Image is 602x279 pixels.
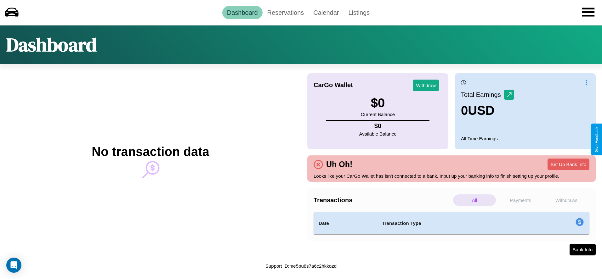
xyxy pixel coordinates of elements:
[359,130,397,138] p: Available Balance
[461,134,589,143] p: All Time Earnings
[413,80,439,91] button: Withdraw
[461,103,514,118] h3: 0 USD
[594,127,599,152] div: Give Feedback
[265,262,337,270] p: Support ID: me5pu8s7a6c2hkkozd
[323,160,355,169] h4: Uh Oh!
[314,172,589,180] p: Looks like your CarGo Wallet has isn't connected to a bank. Input up your banking info to finish ...
[309,6,344,19] a: Calendar
[344,6,374,19] a: Listings
[545,194,588,206] p: Withdraws
[382,220,524,227] h4: Transaction Type
[314,197,451,204] h4: Transactions
[263,6,309,19] a: Reservations
[314,212,589,234] table: simple table
[319,220,372,227] h4: Date
[461,89,504,100] p: Total Earnings
[6,258,21,273] div: Open Intercom Messenger
[548,159,589,170] button: Set Up Bank Info
[499,194,542,206] p: Payments
[314,81,353,89] h4: CarGo Wallet
[570,244,596,255] button: Bank Info
[359,122,397,130] h4: $ 0
[453,194,496,206] p: All
[361,110,395,119] p: Current Balance
[361,96,395,110] h3: $ 0
[222,6,263,19] a: Dashboard
[92,145,209,159] h2: No transaction data
[6,32,97,58] h1: Dashboard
